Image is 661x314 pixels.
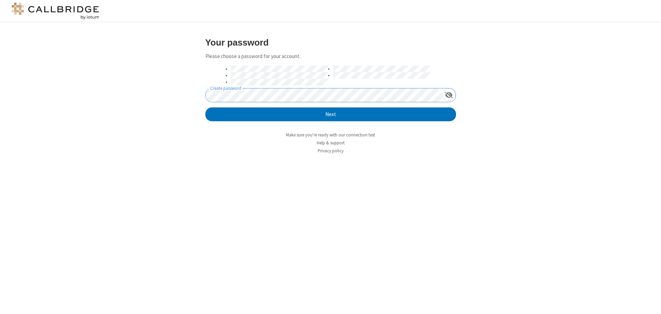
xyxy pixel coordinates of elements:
p: Please choose a password for your account. [205,53,456,60]
h3: Your password [205,38,456,47]
input: Create password [206,88,442,102]
img: logo@2x.png [10,3,100,19]
div: Show password [442,88,456,101]
a: Make sure you're ready with our connection test [286,132,375,138]
a: Privacy policy [318,148,344,154]
button: Next [205,107,456,121]
a: Help & support [317,140,345,146]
